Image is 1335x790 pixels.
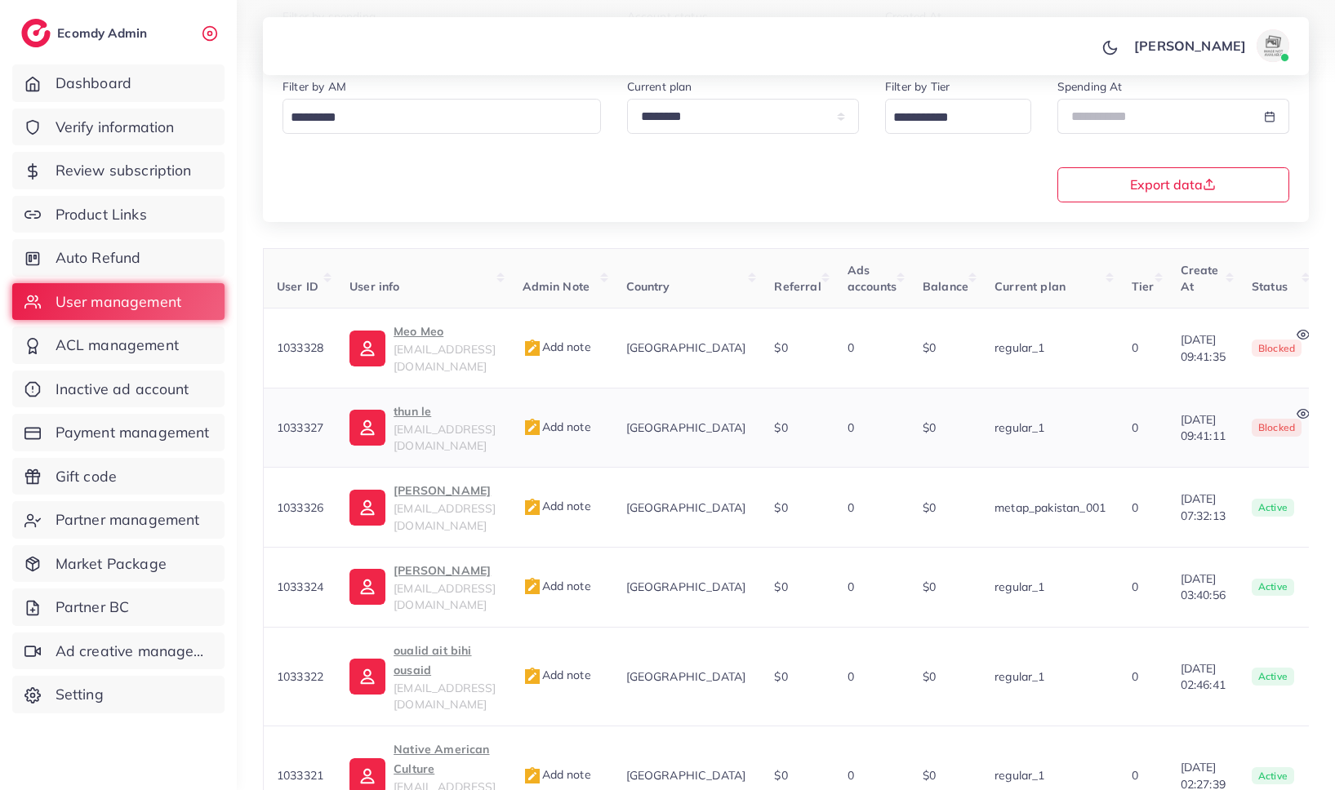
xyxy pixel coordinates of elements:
span: [DATE] 09:41:11 [1181,411,1226,445]
input: Search for option [285,105,580,131]
span: blocked [1252,340,1302,357]
a: Review subscription [12,152,225,189]
span: Product Links [56,204,147,225]
span: Dashboard [56,73,131,94]
span: $0 [923,669,936,684]
p: oualid ait bihi ousaid [394,641,496,680]
span: Referral [774,279,821,294]
a: oualid ait bihi ousaid[EMAIL_ADDRESS][DOMAIN_NAME] [349,641,496,713]
span: regular_1 [995,669,1044,684]
span: [DATE] 03:40:56 [1181,570,1226,604]
span: 0 [848,420,854,435]
span: Partner BC [56,597,130,618]
span: Partner management [56,509,200,530]
a: logoEcomdy Admin [21,19,151,47]
a: thun le[EMAIL_ADDRESS][DOMAIN_NAME] [349,402,496,455]
p: Native American Culture [394,739,496,779]
input: Search for option [888,105,1010,131]
span: 1033327 [277,420,323,435]
span: [GEOGRAPHIC_DATA] [626,340,746,355]
span: [EMAIL_ADDRESS][DOMAIN_NAME] [394,422,496,453]
span: $0 [774,579,787,594]
span: Balance [923,279,968,294]
span: [DATE] 02:46:41 [1181,660,1226,694]
span: User info [349,279,399,294]
div: Search for option [283,99,601,134]
span: 1033328 [277,340,323,355]
span: 0 [1132,579,1138,594]
a: Ad creative management [12,632,225,670]
span: $0 [923,420,936,435]
a: [PERSON_NAME]avatar [1125,29,1296,62]
a: Partner BC [12,588,225,626]
span: [GEOGRAPHIC_DATA] [626,669,746,684]
span: Auto Refund [56,247,141,269]
span: 1033324 [277,579,323,594]
span: 0 [848,669,854,684]
span: Country [626,279,670,294]
span: [EMAIL_ADDRESS][DOMAIN_NAME] [394,581,496,612]
button: Export data [1057,167,1289,202]
span: [DATE] 09:41:35 [1181,331,1226,365]
span: 1033322 [277,669,323,684]
span: $0 [774,669,787,684]
img: ic-user-info.36bf1079.svg [349,410,385,446]
span: active [1252,668,1294,686]
span: [GEOGRAPHIC_DATA] [626,579,746,594]
span: $0 [923,500,936,515]
span: 0 [1132,669,1138,684]
span: metap_pakistan_001 [995,500,1106,515]
img: avatar [1257,29,1289,62]
span: $0 [774,340,787,355]
a: Meo Meo[EMAIL_ADDRESS][DOMAIN_NAME] [349,322,496,375]
span: regular_1 [995,579,1044,594]
span: $0 [774,768,787,783]
span: Current plan [995,279,1066,294]
span: Payment management [56,422,210,443]
span: active [1252,499,1294,517]
span: active [1252,767,1294,785]
span: [DATE] 07:32:13 [1181,490,1226,524]
span: $0 [923,579,936,594]
img: ic-user-info.36bf1079.svg [349,490,385,526]
span: 0 [1132,340,1138,355]
span: Add note [523,340,591,354]
span: Verify information [56,117,175,138]
a: Product Links [12,196,225,233]
span: Create At [1181,263,1219,294]
span: active [1252,579,1294,597]
span: 0 [848,768,854,783]
span: 0 [848,579,854,594]
span: Market Package [56,553,167,575]
a: Partner management [12,501,225,539]
span: regular_1 [995,340,1044,355]
span: regular_1 [995,768,1044,783]
span: User management [56,291,181,313]
h2: Ecomdy Admin [57,25,151,41]
img: ic-user-info.36bf1079.svg [349,659,385,695]
span: User ID [277,279,318,294]
span: 0 [1132,500,1138,515]
a: Auto Refund [12,239,225,277]
span: [GEOGRAPHIC_DATA] [626,768,746,783]
div: Search for option [885,99,1031,134]
span: [GEOGRAPHIC_DATA] [626,420,746,435]
img: ic-user-info.36bf1079.svg [349,331,385,366]
span: blocked [1252,419,1302,437]
a: Payment management [12,414,225,451]
span: 1033321 [277,768,323,783]
span: [GEOGRAPHIC_DATA] [626,500,746,515]
img: admin_note.cdd0b510.svg [523,339,542,358]
span: Export data [1130,178,1216,191]
span: Admin Note [523,279,590,294]
p: thun le [394,402,496,421]
span: Add note [523,499,591,513]
a: Dashboard [12,64,225,102]
span: Status [1252,279,1288,294]
img: admin_note.cdd0b510.svg [523,577,542,597]
img: logo [21,19,51,47]
img: admin_note.cdd0b510.svg [523,667,542,686]
span: 1033326 [277,500,323,515]
span: Ads accounts [848,263,897,294]
label: Filter by AM [283,78,346,95]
